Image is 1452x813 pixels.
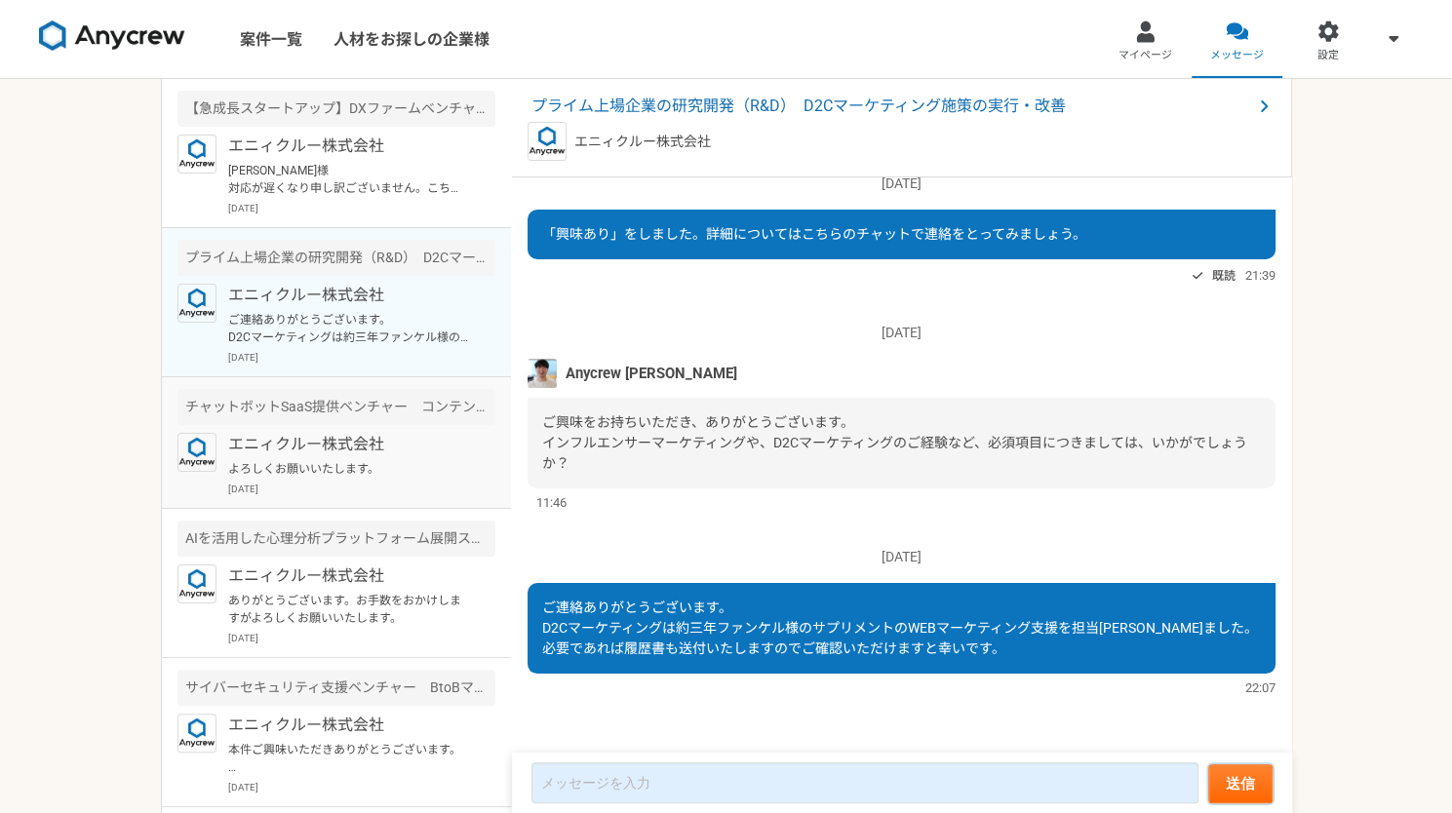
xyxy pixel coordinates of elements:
p: エニィクルー株式会社 [228,284,469,307]
span: 既読 [1212,264,1236,288]
img: logo_text_blue_01.png [177,284,216,323]
img: logo_text_blue_01.png [177,135,216,174]
span: メッセージ [1210,48,1264,63]
p: [DATE] [228,482,495,496]
p: [PERSON_NAME]様 対応が遅くなり申し訳ございません。こちら対応いたしましたのでご確認いただけますと幸いです。 [228,162,469,197]
img: 8DqYSo04kwAAAAASUVORK5CYII= [39,20,185,52]
span: 21:39 [1245,266,1275,285]
p: [DATE] [528,547,1275,567]
p: エニィクルー株式会社 [228,135,469,158]
p: エニィクルー株式会社 [228,564,469,588]
img: %E3%83%95%E3%82%9A%E3%83%AD%E3%83%95%E3%82%A3%E3%83%BC%E3%83%AB%E7%94%BB%E5%83%8F%E3%81%AE%E3%82%... [528,359,557,388]
span: 設定 [1317,48,1339,63]
div: AIを活用した心理分析プラットフォーム展開スタートアップ マーケティング企画運用 [177,521,495,557]
p: [DATE] [228,631,495,645]
img: logo_text_blue_01.png [177,564,216,603]
span: 11:46 [536,493,567,512]
span: マイページ [1118,48,1172,63]
div: サイバーセキュリティ支援ベンチャー BtoBマーケティング [177,670,495,706]
p: [DATE] [228,350,495,365]
p: [DATE] [228,201,495,215]
span: ご連絡ありがとうございます。 D2Cマーケティングは約三年ファンケル様のサプリメントのWEBマーケティング支援を担当[PERSON_NAME]ました。必要であれば履歴書も送付いたしますのでご確認... [542,600,1258,656]
p: [DATE] [528,174,1275,194]
span: プライム上場企業の研究開発（R&D） D2Cマーケティング施策の実行・改善 [531,95,1252,118]
span: 22:07 [1245,678,1275,697]
p: ありがとうございます。お手数をおかけしますがよろしくお願いいたします。 [228,592,469,627]
span: 「興味あり」をしました。詳細についてはこちらのチャットで連絡をとってみましょう。 [542,226,1086,242]
p: エニィクルー株式会社 [574,132,711,152]
img: logo_text_blue_01.png [177,714,216,753]
p: よろしくお願いいたします。 [228,460,469,478]
div: チャットボットSaaS提供ベンチャー コンテンツマーケター [177,389,495,425]
div: プライム上場企業の研究開発（R&D） D2Cマーケティング施策の実行・改善 [177,240,495,276]
p: エニィクルー株式会社 [228,714,469,737]
img: logo_text_blue_01.png [528,122,567,161]
span: ご興味をお持ちいただき、ありがとうございます。 インフルエンサーマーケティングや、D2Cマーケティングのご経験など、必須項目につきましては、いかがでしょうか？ [542,414,1247,471]
p: エニィクルー株式会社 [228,433,469,456]
p: [DATE] [528,323,1275,343]
button: 送信 [1208,764,1273,803]
p: ご連絡ありがとうございます。 D2Cマーケティングは約三年ファンケル様のサプリメントのWEBマーケティング支援を担当[PERSON_NAME]ました。必要であれば履歴書も送付いたしますのでご確認... [228,311,469,346]
img: logo_text_blue_01.png [177,433,216,472]
p: 本件ご興味いただきありがとうございます。 こちら現在、別の方で進んでいる案件となり、ご紹介がその方いかんでのご紹介となりそうです。 ご応募いただいた中ですみません。 別件などありましたらご紹介さ... [228,741,469,776]
div: 【急成長スタートアップ】DXファームベンチャー 広告マネージャー [177,91,495,127]
span: Anycrew [PERSON_NAME] [566,363,737,384]
p: [DATE] [228,780,495,794]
